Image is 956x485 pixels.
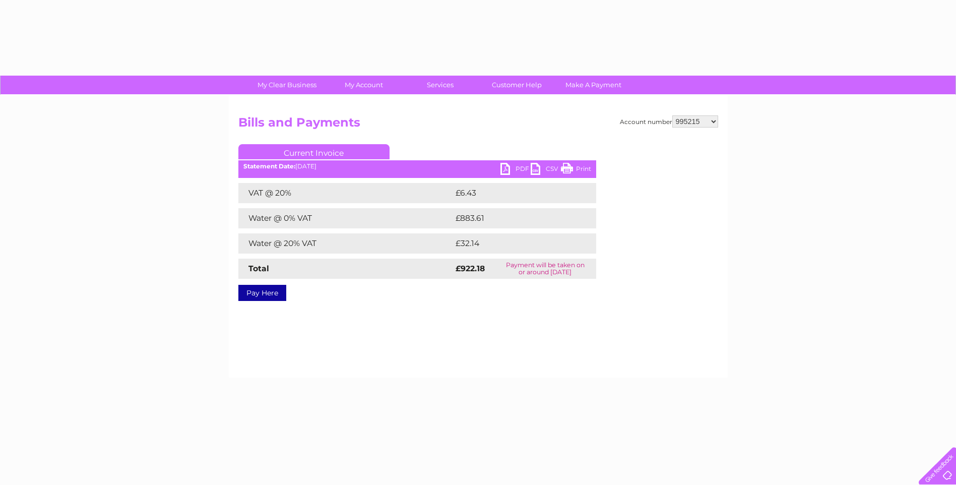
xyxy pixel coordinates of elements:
strong: Total [248,264,269,273]
td: Water @ 20% VAT [238,233,453,254]
a: Customer Help [475,76,558,94]
td: £6.43 [453,183,572,203]
a: My Account [322,76,405,94]
td: VAT @ 20% [238,183,453,203]
a: Pay Here [238,285,286,301]
a: Make A Payment [552,76,635,94]
a: PDF [500,163,531,177]
td: Payment will be taken on or around [DATE] [494,259,596,279]
a: My Clear Business [245,76,329,94]
a: Print [561,163,591,177]
td: £32.14 [453,233,575,254]
a: Services [399,76,482,94]
a: Current Invoice [238,144,390,159]
h2: Bills and Payments [238,115,718,135]
td: £883.61 [453,208,578,228]
div: [DATE] [238,163,596,170]
a: CSV [531,163,561,177]
strong: £922.18 [456,264,485,273]
td: Water @ 0% VAT [238,208,453,228]
div: Account number [620,115,718,128]
b: Statement Date: [243,162,295,170]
